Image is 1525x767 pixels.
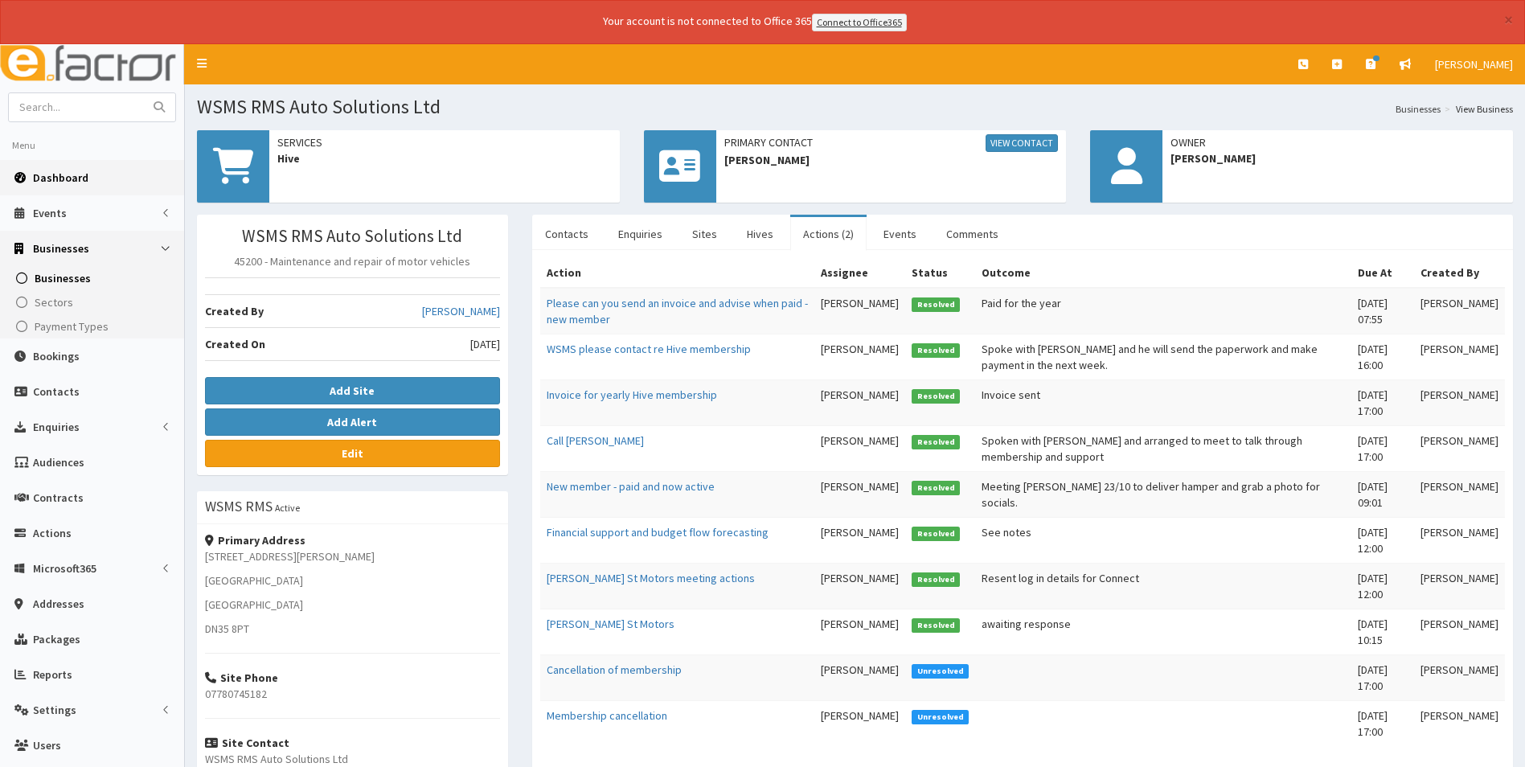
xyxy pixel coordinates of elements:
[814,517,905,563] td: [PERSON_NAME]
[1351,654,1414,700] td: [DATE] 17:00
[1414,288,1505,334] td: [PERSON_NAME]
[975,425,1351,471] td: Spoken with [PERSON_NAME] and arranged to meet to talk through membership and support
[1414,334,1505,379] td: [PERSON_NAME]
[905,258,975,288] th: Status
[33,632,80,646] span: Packages
[812,14,907,31] a: Connect to Office365
[205,440,500,467] a: Edit
[205,499,273,514] h3: WSMS RMS
[1351,425,1414,471] td: [DATE] 17:00
[547,708,667,723] a: Membership cancellation
[33,170,88,185] span: Dashboard
[547,617,674,631] a: [PERSON_NAME] St Motors
[1435,57,1513,72] span: [PERSON_NAME]
[1351,609,1414,654] td: [DATE] 10:15
[814,258,905,288] th: Assignee
[814,334,905,379] td: [PERSON_NAME]
[679,217,730,251] a: Sites
[532,217,601,251] a: Contacts
[327,415,377,429] b: Add Alert
[33,349,80,363] span: Bookings
[33,455,84,470] span: Audiences
[814,700,905,746] td: [PERSON_NAME]
[605,217,675,251] a: Enquiries
[814,471,905,517] td: [PERSON_NAME]
[814,425,905,471] td: [PERSON_NAME]
[205,337,265,351] b: Created On
[342,446,363,461] b: Edit
[205,621,500,637] p: DN35 8PT
[205,408,500,436] button: Add Alert
[205,572,500,589] p: [GEOGRAPHIC_DATA]
[814,654,905,700] td: [PERSON_NAME]
[33,703,76,717] span: Settings
[1351,379,1414,425] td: [DATE] 17:00
[1441,102,1513,116] li: View Business
[1414,609,1505,654] td: [PERSON_NAME]
[547,479,715,494] a: New member - paid and now active
[33,420,80,434] span: Enquiries
[1351,517,1414,563] td: [DATE] 12:00
[1504,11,1513,28] button: ×
[933,217,1011,251] a: Comments
[986,134,1058,152] a: View Contact
[4,314,184,338] a: Payment Types
[1423,44,1525,84] a: [PERSON_NAME]
[912,343,960,358] span: Resolved
[33,490,84,505] span: Contracts
[1414,654,1505,700] td: [PERSON_NAME]
[422,303,500,319] a: [PERSON_NAME]
[33,597,84,611] span: Addresses
[814,379,905,425] td: [PERSON_NAME]
[1351,334,1414,379] td: [DATE] 16:00
[205,304,264,318] b: Created By
[277,134,612,150] span: Services
[734,217,786,251] a: Hives
[1351,258,1414,288] th: Due At
[871,217,929,251] a: Events
[912,481,960,495] span: Resolved
[277,150,612,166] span: Hive
[205,751,500,767] p: WSMS RMS Auto Solutions Ltd
[912,389,960,404] span: Resolved
[1170,134,1505,150] span: Owner
[547,342,751,356] a: WSMS please contact re Hive membership
[975,471,1351,517] td: Meeting [PERSON_NAME] 23/10 to deliver hamper and grab a photo for socials.
[1351,700,1414,746] td: [DATE] 17:00
[205,736,289,750] strong: Site Contact
[33,526,72,540] span: Actions
[547,525,769,539] a: Financial support and budget flow forecasting
[9,93,144,121] input: Search...
[1414,471,1505,517] td: [PERSON_NAME]
[547,433,644,448] a: Call [PERSON_NAME]
[814,563,905,609] td: [PERSON_NAME]
[33,241,89,256] span: Businesses
[35,295,73,310] span: Sectors
[912,572,960,587] span: Resolved
[33,384,80,399] span: Contacts
[975,334,1351,379] td: Spoke with [PERSON_NAME] and he will send the paperwork and make payment in the next week.
[724,152,1059,168] span: [PERSON_NAME]
[1414,258,1505,288] th: Created By
[975,517,1351,563] td: See notes
[912,435,960,449] span: Resolved
[1396,102,1441,116] a: Businesses
[1414,700,1505,746] td: [PERSON_NAME]
[470,336,500,352] span: [DATE]
[540,258,815,288] th: Action
[814,609,905,654] td: [PERSON_NAME]
[35,271,91,285] span: Businesses
[33,738,61,753] span: Users
[205,227,500,245] h3: WSMS RMS Auto Solutions Ltd
[205,597,500,613] p: [GEOGRAPHIC_DATA]
[975,563,1351,609] td: Resent log in details for Connect
[1351,471,1414,517] td: [DATE] 09:01
[205,548,500,564] p: [STREET_ADDRESS][PERSON_NAME]
[1351,288,1414,334] td: [DATE] 07:55
[975,379,1351,425] td: Invoice sent
[205,253,500,269] p: 45200 - Maintenance and repair of motor vehicles
[205,671,278,685] strong: Site Phone
[975,609,1351,654] td: awaiting response
[547,388,717,402] a: Invoice for yearly Hive membership
[912,618,960,633] span: Resolved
